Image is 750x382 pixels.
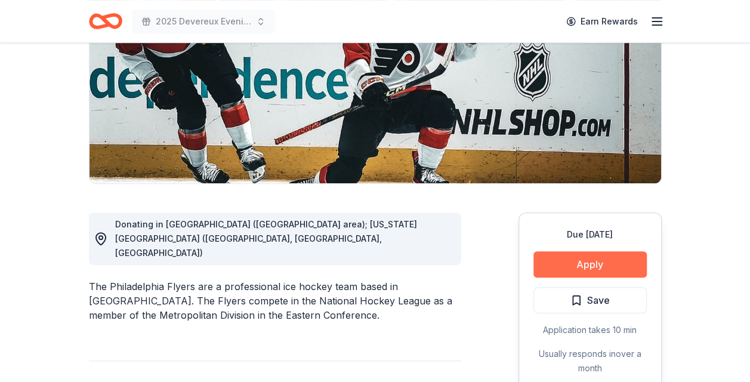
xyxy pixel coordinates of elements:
button: Apply [533,251,647,278]
button: 2025 Devereux Evening of Hope [132,10,275,33]
span: 2025 Devereux Evening of Hope [156,14,251,29]
a: Home [89,7,122,35]
div: Due [DATE] [533,227,647,242]
button: Save [533,287,647,313]
div: Application takes 10 min [533,323,647,337]
span: Donating in [GEOGRAPHIC_DATA] ([GEOGRAPHIC_DATA] area); [US_STATE][GEOGRAPHIC_DATA] ([GEOGRAPHIC_... [115,219,417,258]
div: The Philadelphia Flyers are a professional ice hockey team based in [GEOGRAPHIC_DATA]. The Flyers... [89,279,461,322]
span: Save [587,292,610,308]
a: Earn Rewards [559,11,645,32]
div: Usually responds in over a month [533,347,647,375]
